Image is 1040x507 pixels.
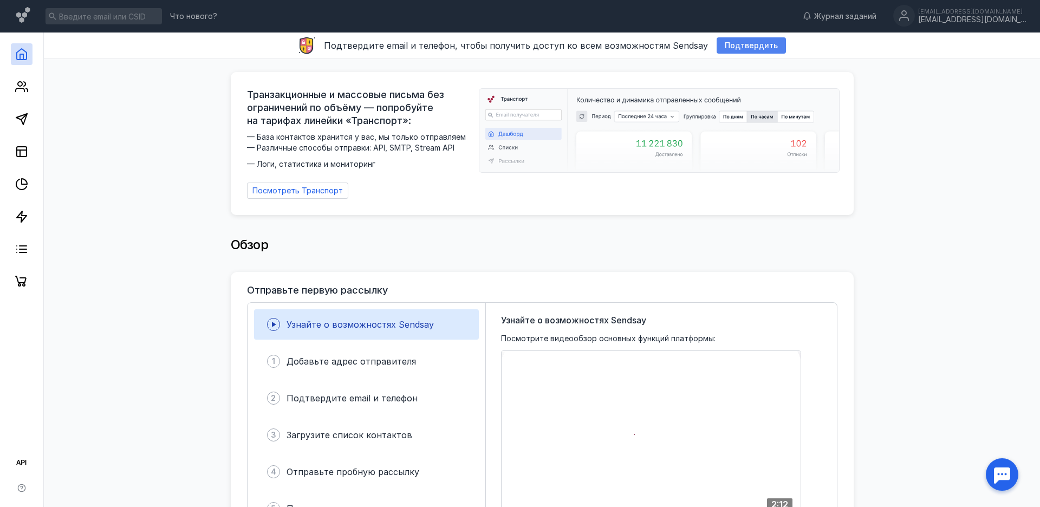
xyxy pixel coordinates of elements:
a: Что нового? [165,12,223,20]
span: Отправьте пробную рассылку [287,466,419,477]
span: Что нового? [170,12,217,20]
span: Журнал заданий [814,11,876,22]
span: 3 [271,430,276,440]
span: Посмотреть Транспорт [252,186,343,196]
span: Обзор [231,237,269,252]
h3: Отправьте первую рассылку [247,285,388,296]
span: Подтвердить [725,41,778,50]
img: dashboard-transport-banner [479,89,839,172]
span: 2 [271,393,276,404]
span: Подтвердите email и телефон, чтобы получить доступ ко всем возможностям Sendsay [324,40,708,51]
span: Узнайте о возможностях Sendsay [287,319,434,330]
input: Введите email или CSID [45,8,162,24]
span: 1 [272,356,275,367]
a: Посмотреть Транспорт [247,183,348,199]
div: [EMAIL_ADDRESS][DOMAIN_NAME] [918,8,1026,15]
span: Добавьте адрес отправителя [287,356,416,367]
button: Подтвердить [717,37,786,54]
span: 4 [271,466,276,477]
span: Посмотрите видеообзор основных функций платформы: [501,333,716,344]
div: [EMAIL_ADDRESS][DOMAIN_NAME] [918,15,1026,24]
span: Подтвердите email и телефон [287,393,418,404]
span: Узнайте о возможностях Sendsay [501,314,646,327]
span: Загрузите список контактов [287,430,412,440]
span: Транзакционные и массовые письма без ограничений по объёму — попробуйте на тарифах линейки «Транс... [247,88,472,127]
span: — База контактов хранится у вас, мы только отправляем — Различные способы отправки: API, SMTP, St... [247,132,472,170]
a: Журнал заданий [797,11,882,22]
